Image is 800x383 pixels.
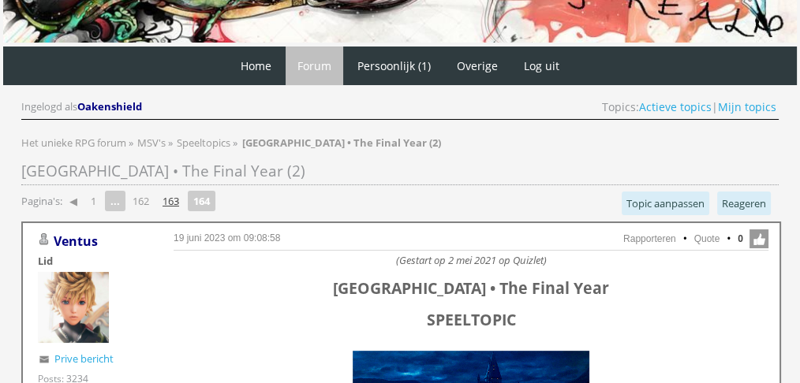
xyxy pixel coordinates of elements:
[177,136,230,150] span: Speeltopics
[105,191,125,211] span: ...
[333,277,609,330] span: [GEOGRAPHIC_DATA] • The Final Year SPEELTOPIC
[177,136,233,150] a: Speeltopics
[21,99,144,114] div: Ingelogd als
[346,46,443,85] a: Persoonlijk (1)
[396,253,547,267] i: (Gestart op 2 mei 2021 op Quizlet)
[137,136,166,150] span: MSV's
[694,233,720,244] a: Quote
[129,136,133,150] span: »
[21,194,62,209] span: Pagina's:
[77,99,142,113] span: Oakenshield
[445,46,510,85] a: Overige
[174,232,280,244] a: 19 juni 2023 om 09:08:58
[512,46,571,85] a: Log uit
[126,190,155,212] a: 162
[38,272,109,343] img: Ventus
[718,99,776,114] a: Mijn topics
[63,190,84,212] a: ◀
[84,190,103,212] a: 1
[54,232,98,250] a: Ventus
[38,254,148,268] div: Lid
[286,46,343,85] a: Forum
[233,136,237,150] span: »
[21,136,126,150] span: Het unieke RPG forum
[229,46,283,85] a: Home
[54,351,114,366] a: Prive bericht
[717,191,771,215] a: Reageren
[750,229,768,248] span: Like deze post
[242,136,441,150] strong: [GEOGRAPHIC_DATA] • The Final Year (2)
[137,136,168,150] a: MSV's
[156,190,185,212] a: 163
[738,232,743,246] span: 0
[38,233,50,246] img: Gebruiker is offline
[77,99,144,113] a: Oakenshield
[622,191,709,215] a: Topic aanpassen
[21,136,129,150] a: Het unieke RPG forum
[602,99,776,114] span: Topics: |
[639,99,712,114] a: Actieve topics
[623,233,676,244] a: Rapporteren
[168,136,173,150] span: »
[188,191,215,211] strong: 164
[21,161,305,181] span: [GEOGRAPHIC_DATA] • The Final Year (2)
